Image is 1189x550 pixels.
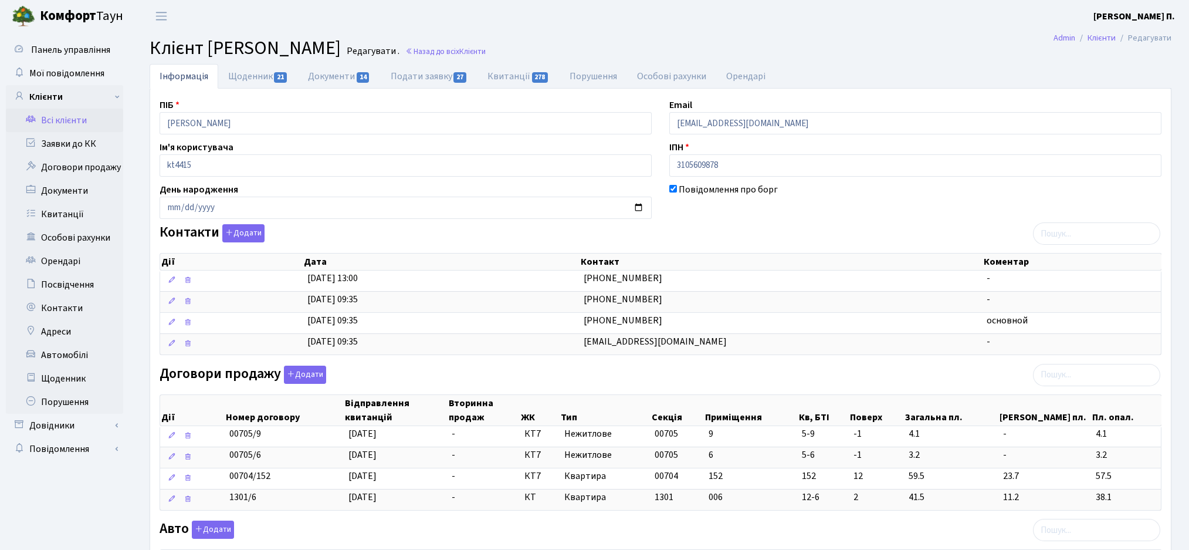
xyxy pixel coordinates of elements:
[453,72,466,83] span: 27
[1036,26,1189,50] nav: breadcrumb
[6,437,123,461] a: Повідомлення
[192,521,234,539] button: Авто
[40,6,96,25] b: Комфорт
[452,470,455,482] span: -
[229,491,256,504] span: 1301/6
[655,470,678,482] span: 00704
[1003,448,1086,462] span: -
[222,224,265,242] button: Контакти
[709,470,723,482] span: 152
[303,254,579,270] th: Дата
[307,293,358,306] span: [DATE] 09:35
[344,395,448,426] th: Відправлення квитанцій
[909,427,994,441] span: 4.1
[520,395,560,426] th: ЖК
[348,448,377,461] span: [DATE]
[584,314,662,327] span: [PHONE_NUMBER]
[655,491,673,504] span: 1301
[307,272,358,285] span: [DATE] 13:00
[853,491,899,504] span: 2
[150,64,218,89] a: Інформація
[909,470,994,483] span: 59.5
[679,183,778,197] label: Повідомлення про борг
[229,448,261,461] span: 00705/6
[987,272,990,285] span: -
[6,414,123,437] a: Довідники
[348,470,377,482] span: [DATE]
[160,395,225,426] th: Дії
[348,491,377,504] span: [DATE]
[524,470,555,483] span: КТ7
[452,448,455,461] span: -
[29,67,104,80] span: Мої повідомлення
[405,46,486,57] a: Назад до всіхКлієнти
[1088,32,1116,44] a: Клієнти
[459,46,486,57] span: Клієнти
[1033,364,1160,386] input: Пошук...
[6,62,123,85] a: Мої повідомлення
[584,272,662,285] span: [PHONE_NUMBER]
[1033,519,1160,541] input: Пошук...
[709,491,723,504] span: 006
[1003,470,1086,483] span: 23.7
[524,491,555,504] span: КТ
[218,64,298,89] a: Щоденник
[6,226,123,249] a: Особові рахунки
[1003,427,1086,441] span: -
[532,72,548,83] span: 278
[12,5,35,28] img: logo.png
[6,249,123,273] a: Орендарі
[160,140,233,154] label: Ім'я користувача
[655,448,678,461] span: 00705
[909,448,994,462] span: 3.2
[853,470,899,483] span: 12
[40,6,123,26] span: Таун
[298,64,380,89] a: Документи
[160,98,179,112] label: ПІБ
[6,109,123,132] a: Всі клієнти
[225,395,343,426] th: Номер договору
[6,85,123,109] a: Клієнти
[229,470,270,482] span: 00704/152
[564,427,645,441] span: Нежитлове
[448,395,520,426] th: Вторинна продаж
[987,314,1028,327] span: основной
[6,343,123,367] a: Автомобілі
[904,395,998,426] th: Загальна пл.
[1093,9,1175,23] a: [PERSON_NAME] П.
[651,395,704,426] th: Секція
[564,470,645,483] span: Квартира
[381,64,477,89] a: Подати заявку
[709,427,713,440] span: 9
[189,519,234,539] a: Додати
[219,222,265,243] a: Додати
[284,366,326,384] button: Договори продажу
[6,179,123,203] a: Документи
[31,43,110,56] span: Панель управління
[802,427,844,441] span: 5-9
[669,98,692,112] label: Email
[1096,491,1156,504] span: 38.1
[853,427,899,441] span: -1
[998,395,1091,426] th: [PERSON_NAME] пл.
[564,448,645,462] span: Нежитлове
[909,491,994,504] span: 41.5
[716,64,775,89] a: Орендарі
[6,132,123,156] a: Заявки до КК
[1096,427,1156,441] span: 4.1
[802,491,844,504] span: 12-6
[357,72,370,83] span: 14
[987,335,990,348] span: -
[580,254,983,270] th: Контакт
[1096,448,1156,462] span: 3.2
[6,203,123,226] a: Квитанції
[1053,32,1075,44] a: Admin
[452,491,455,504] span: -
[627,64,716,89] a: Особові рахунки
[849,395,904,426] th: Поверх
[584,293,662,306] span: [PHONE_NUMBER]
[160,521,234,539] label: Авто
[1033,222,1160,245] input: Пошук...
[1093,10,1175,23] b: [PERSON_NAME] П.
[560,395,650,426] th: Тип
